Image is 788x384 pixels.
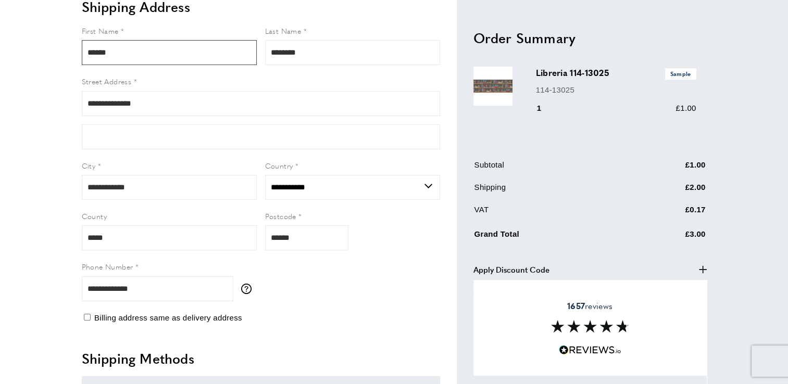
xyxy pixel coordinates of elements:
span: £1.00 [676,104,696,112]
img: Reviews.io 5 stars [559,345,621,355]
td: £3.00 [634,226,706,248]
td: VAT [474,203,633,224]
td: Subtotal [474,159,633,179]
td: £1.00 [634,159,706,179]
span: Country [265,160,293,171]
strong: 1657 [567,300,585,312]
img: Reviews section [551,320,629,332]
span: Billing address same as delivery address [94,313,242,322]
span: Street Address [82,76,132,86]
span: First Name [82,25,119,36]
span: Apply Discount Code [473,263,549,275]
span: Phone Number [82,261,133,272]
span: County [82,211,107,221]
span: Last Name [265,25,302,36]
div: 1 [536,102,556,114]
span: Sample [665,68,696,79]
td: Shipping [474,181,633,201]
span: reviews [567,301,612,311]
h3: Libreria 114-13025 [536,67,696,79]
button: More information [241,284,257,294]
input: Billing address same as delivery address [84,314,91,321]
h2: Shipping Methods [82,349,440,368]
p: 114-13025 [536,83,696,96]
span: Postcode [265,211,296,221]
h2: Order Summary [473,28,707,47]
span: City [82,160,96,171]
td: £0.17 [634,203,706,224]
img: Libreria 114-13025 [473,67,512,106]
td: Grand Total [474,226,633,248]
td: £2.00 [634,181,706,201]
